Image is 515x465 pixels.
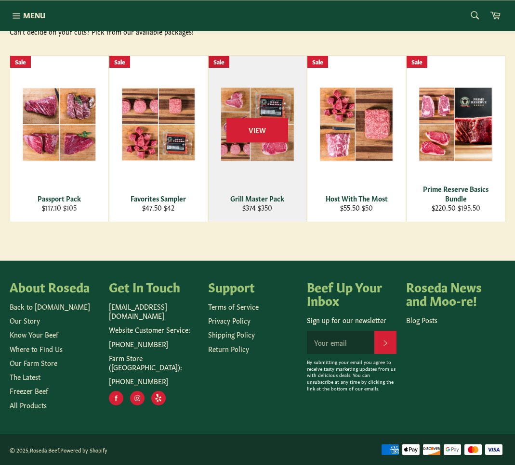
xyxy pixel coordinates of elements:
[307,331,374,354] input: Your email
[307,315,396,325] p: Sign up for our newsletter
[109,377,198,386] p: [PHONE_NUMBER]
[16,194,103,203] div: Passport Pack
[42,202,61,212] s: $117.10
[10,302,90,311] a: Back to [DOMAIN_NAME]
[60,446,107,453] a: Powered by Shopify
[10,27,258,36] div: Can't decide on your cuts? Pick from our available packages!
[23,10,45,20] span: Menu
[16,203,103,212] div: $105
[10,315,40,325] a: Our Story
[10,386,48,395] a: Freezer Beef
[340,202,360,212] s: $55.50
[208,55,307,222] a: Grill Master Pack Grill Master Pack $374 $350 View
[22,88,96,162] img: Passport Pack
[30,446,59,453] a: Roseda Beef
[109,56,130,68] div: Sale
[10,280,99,293] h4: About Roseda
[10,329,58,339] a: Know Your Beef
[10,344,63,353] a: Where to Find Us
[413,184,499,203] div: Prime Reserve Basics Bundle
[109,55,208,222] a: Favorites Sampler Favorites Sampler $47.50 $42
[406,280,496,306] h4: Roseda News and Moo-re!
[226,118,288,142] span: View
[115,203,201,212] div: $42
[208,280,298,293] h4: Support
[121,88,196,161] img: Favorites Sampler
[10,55,109,222] a: Passport Pack Passport Pack $117.10 $105
[109,302,198,321] p: [EMAIL_ADDRESS][DOMAIN_NAME]
[208,329,255,339] a: Shipping Policy
[142,202,162,212] s: $47.50
[314,194,400,203] div: Host With The Most
[109,325,198,334] p: Website Customer Service:
[10,446,107,453] small: © 2025, .
[307,359,396,392] p: By submitting your email you agree to receive tasty marketing updates from us with delicious deal...
[413,203,499,212] div: $195.50
[307,280,396,306] h4: Beef Up Your Inbox
[407,56,427,68] div: Sale
[432,202,456,212] s: $220.50
[109,353,198,372] p: Farm Store ([GEOGRAPHIC_DATA]):
[115,194,201,203] div: Favorites Sampler
[109,339,198,349] p: [PHONE_NUMBER]
[10,372,40,381] a: The Latest
[406,55,505,222] a: Prime Reserve Basics Bundle Prime Reserve Basics Bundle $220.50 $195.50
[10,56,31,68] div: Sale
[314,203,400,212] div: $50
[10,358,57,367] a: Our Farm Store
[208,344,249,353] a: Return Policy
[307,56,328,68] div: Sale
[214,194,301,203] div: Grill Master Pack
[109,280,198,293] h4: Get In Touch
[406,315,437,325] a: Blog Posts
[307,55,406,222] a: Host With The Most Host With The Most $55.50 $50
[10,400,47,410] a: All Products
[208,302,259,311] a: Terms of Service
[419,87,493,162] img: Prime Reserve Basics Bundle
[208,315,251,325] a: Privacy Policy
[319,87,394,162] img: Host With The Most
